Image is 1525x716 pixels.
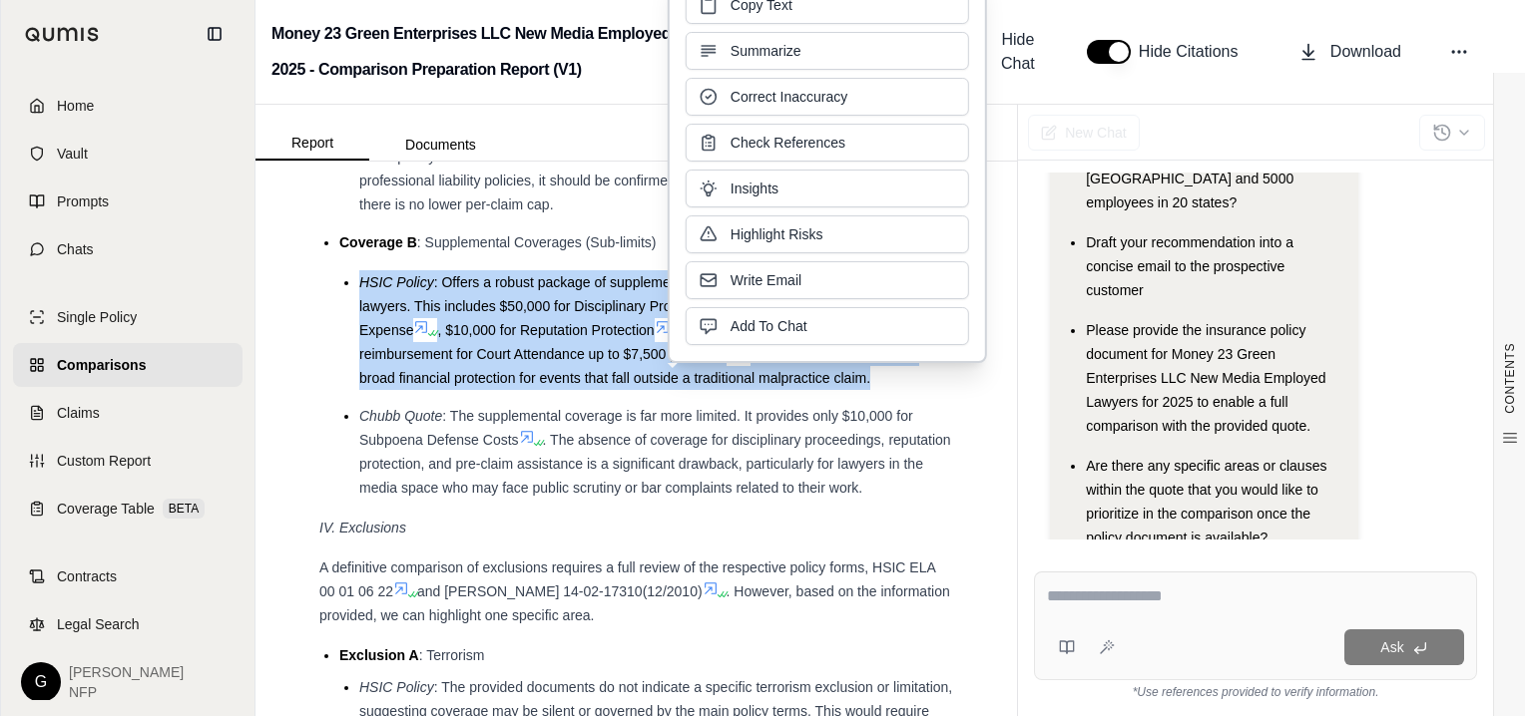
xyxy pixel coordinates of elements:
div: *Use references provided to verify information. [1034,680,1477,700]
a: Prompts [13,179,243,223]
span: Exclusion A [339,647,419,663]
span: Write Email [731,270,801,290]
button: Hide Chat [965,20,1047,84]
button: Documents [369,129,512,161]
span: HSIC Policy [359,274,434,290]
span: HSIC Policy [359,679,434,695]
a: Coverage TableBETA [13,487,243,531]
a: Custom Report [13,439,243,483]
span: Are there any specific areas or clauses within the quote that you would like to prioritize in the... [1086,458,1326,545]
span: Coverage Table [57,499,155,519]
span: Check References [731,133,845,153]
div: G [21,662,61,702]
span: : Supplemental Coverages (Sub-limits) [417,234,657,250]
span: BETA [163,499,205,519]
span: Coverage B [339,234,417,250]
a: Comparisons [13,343,243,387]
span: [PERSON_NAME] [69,662,184,682]
span: Summarize [731,41,801,61]
span: and [PERSON_NAME] 14-02-17310(12/2010) [417,583,703,599]
a: Single Policy [13,295,243,339]
span: . The absence of coverage for disciplinary proceedings, reputation protection, and pre-claim assi... [359,432,951,496]
span: Highlight Risks [731,224,823,244]
span: NFP [69,682,184,702]
button: Report [255,127,369,161]
span: Ask [1380,639,1403,655]
a: Home [13,84,243,128]
span: Home [57,96,94,116]
span: Hide Citations [1139,40,1251,64]
span: Draft your recommendation into a concise email to the prospective customer [1086,234,1293,298]
span: : The supplemental coverage is far more limited. It provides only $10,000 for Subpoena Defense Costs [359,408,913,448]
a: Vault [13,132,243,176]
span: Vault [57,144,88,164]
span: : Offers a robust package of supplemental coverages essential for practicing lawyers. This includ... [359,274,904,314]
button: Summarize [686,32,969,70]
button: Check References [686,124,969,162]
h2: Money 23 Green Enterprises LLC New Media Employed Lawyers Quote 2025 - Comparison Preparation Rep... [271,16,816,88]
span: : Terrorism [419,647,485,663]
span: Hide Chat [997,28,1039,76]
a: Chats [13,227,243,271]
button: Collapse sidebar [199,18,231,50]
span: Comparisons [57,355,146,375]
a: Contracts [13,554,243,598]
span: Chubb Quote [359,408,442,424]
em: IV. Exclusions [319,520,406,536]
span: Prompts [57,191,109,211]
span: Please provide the insurance policy document for Money 23 Green Enterprises LLC New Media Employe... [1086,322,1325,434]
a: Legal Search [13,602,243,646]
button: Highlight Risks [686,215,969,253]
span: Single Policy [57,307,137,327]
span: Insights [731,179,778,198]
span: Legal Search [57,614,140,634]
a: Claims [13,391,243,435]
span: Download [1330,40,1401,64]
span: Add To Chat [731,316,807,336]
button: Download [1290,32,1409,72]
span: Chats [57,239,94,259]
span: Contracts [57,566,117,586]
span: A definitive comparison of exclusions requires a full review of the respective policy forms, HSIC... [319,559,935,599]
button: Insights [686,170,969,207]
span: CONTENTS [1502,343,1518,414]
button: Ask [1344,629,1464,665]
span: Claims [57,403,100,423]
img: Qumis Logo [25,27,100,42]
button: Add To Chat [686,307,969,345]
span: Custom Report [57,451,151,471]
button: Correct Inaccuracy [686,78,969,116]
span: Correct Inaccuracy [731,87,847,107]
span: , $10,000 for Reputation Protection [437,322,654,338]
button: Write Email [686,261,969,299]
